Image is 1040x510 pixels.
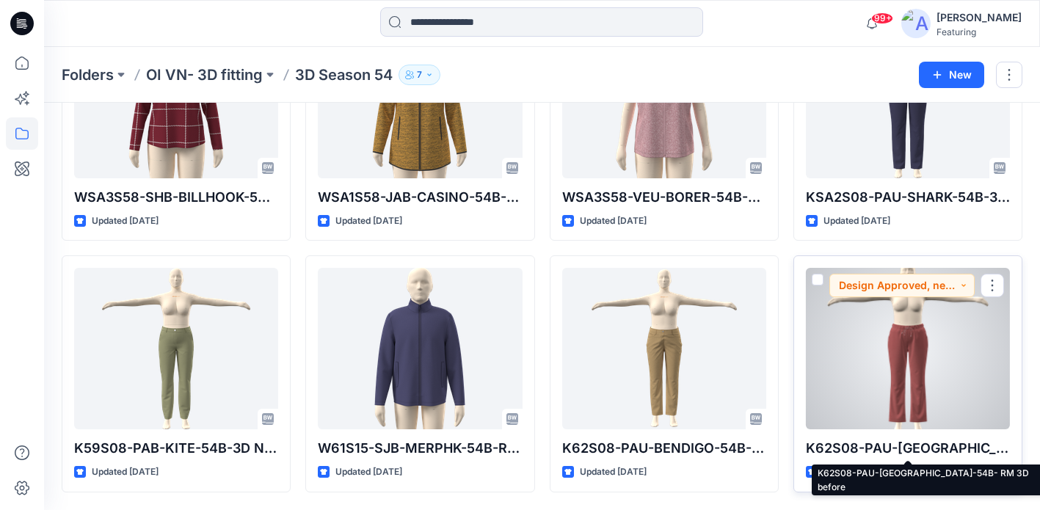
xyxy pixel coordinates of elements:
[417,67,422,83] p: 7
[62,65,114,85] a: Folders
[92,214,159,229] p: Updated [DATE]
[146,65,263,85] a: OI VN- 3D fitting
[806,187,1010,208] p: KSA2S08-PAU-SHARK-54B-3D Non physical
[74,438,278,459] p: K59S08-PAB-KITE-54B-3D Non physical
[937,9,1022,26] div: [PERSON_NAME]
[92,465,159,480] p: Updated [DATE]
[399,65,440,85] button: 7
[901,9,931,38] img: avatar
[318,187,522,208] p: WSA1S58-JAB-CASINO-54B-3D Non
[562,438,766,459] p: K62S08-PAU-BENDIGO-54B- RM 3D before
[823,465,890,480] p: Updated [DATE]
[74,268,278,429] a: K59S08-PAB-KITE-54B-3D Non physical
[871,12,893,24] span: 99+
[335,465,402,480] p: Updated [DATE]
[806,438,1010,459] p: K62S08-PAU-[GEOGRAPHIC_DATA]-54B- RM 3D before
[562,268,766,429] a: K62S08-PAU-BENDIGO-54B- RM 3D before
[806,268,1010,429] a: K62S08-PAU-SYDNEY-54B- RM 3D before
[295,65,393,85] p: 3D Season 54
[919,62,984,88] button: New
[562,187,766,208] p: WSA3S58-VEU-BORER-54B-3D Non
[74,187,278,208] p: WSA3S58-SHB-BILLHOOK-54B- 3D Non Physical
[580,214,647,229] p: Updated [DATE]
[318,268,522,429] a: W61S15-SJB-MERPHK-54B-RM-Non
[335,214,402,229] p: Updated [DATE]
[318,438,522,459] p: W61S15-SJB-MERPHK-54B-RM-Non
[937,26,1022,37] div: Featuring
[823,214,890,229] p: Updated [DATE]
[580,465,647,480] p: Updated [DATE]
